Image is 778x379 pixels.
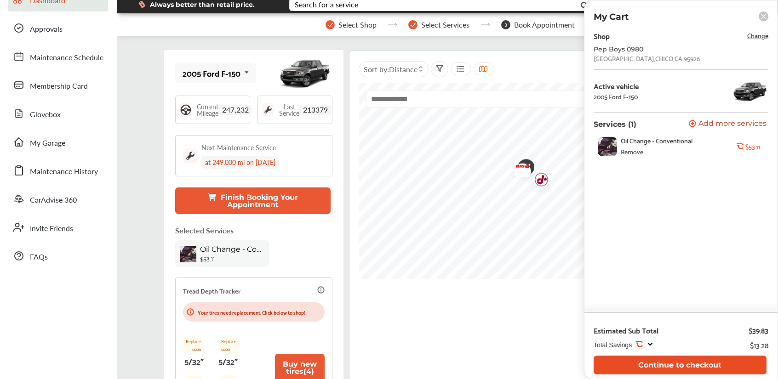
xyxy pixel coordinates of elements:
[30,251,48,263] span: FAQs
[30,52,103,64] span: Maintenance Schedule
[594,93,638,100] div: 2005 Ford F-150
[8,158,108,182] a: Maintenance History
[138,0,145,8] img: dollor_label_vector.a70140d1.svg
[526,167,550,196] img: logo-jiffylube.png
[8,102,108,125] a: Glovebox
[201,156,279,169] div: at 249,000 mi on [DATE]
[8,187,108,211] a: CarAdvise 360
[481,23,490,27] img: stepper-arrow.e24c07c6.svg
[389,64,418,74] span: Distance
[698,120,767,129] span: Add more services
[408,20,418,29] img: stepper-checkmark.b5569197.svg
[218,105,252,115] span: 247,232
[598,137,617,156] img: oil-change-thumb.jpg
[201,143,276,152] div: Next Maintenance Service
[364,64,418,74] span: Sort by :
[179,103,192,116] img: steering_logo
[512,155,536,184] img: logo-jiffylube.png
[749,326,768,335] div: $39.83
[594,341,632,349] span: Total Savings
[30,23,63,35] span: Approvals
[388,23,397,27] img: stepper-arrow.e24c07c6.svg
[326,20,335,29] img: stepper-checkmark.b5569197.svg
[30,109,61,121] span: Glovebox
[421,21,469,29] span: Select Services
[689,120,768,129] a: Add more services
[507,158,530,177] div: Map marker
[30,137,65,149] span: My Garage
[184,354,204,368] p: 5/32"
[511,154,534,182] img: check-icon.521c8815.svg
[8,130,108,154] a: My Garage
[594,82,639,90] div: Active vehicle
[150,1,255,8] span: Always better than retail price.
[511,154,534,182] div: Map marker
[594,29,610,42] div: Shop
[175,225,234,236] p: Selected Services
[526,167,549,196] div: Map marker
[594,120,636,129] p: Services (1)
[689,120,767,129] button: Add more services
[197,103,218,116] span: Current Mileage
[175,187,331,214] button: Finish Booking Your Appointment
[507,158,532,177] img: BigOTires_Logo_2024_BigO_RGB_BrightRed.png
[8,244,108,268] a: FAQs
[621,137,692,144] span: Oil Change - Conventional
[621,148,643,155] div: Remove
[8,215,108,239] a: Invite Friends
[359,83,716,279] canvas: Map
[8,45,108,68] a: Maintenance Schedule
[218,336,239,354] p: Replace soon
[30,194,77,206] span: CarAdvise 360
[198,308,305,317] p: Your tires need replacement. Click below to shop!
[295,1,358,8] div: Search for a service
[338,21,377,29] span: Select Shop
[8,73,108,97] a: Membership Card
[183,148,198,163] img: maintenance_logo
[200,245,264,254] span: Oil Change - Conventional
[745,143,760,150] b: $53.11
[183,68,240,78] div: 2005 Ford F-150
[277,52,332,94] img: mobile_2917_st0640_046.jpg
[750,339,768,351] div: $13.28
[594,55,700,62] div: [GEOGRAPHIC_DATA] , CHICO , CA 95926
[30,80,88,92] span: Membership Card
[200,256,215,263] b: $53.11
[594,45,741,53] div: Pep Boys 0980
[514,21,575,29] span: Book Appointment
[30,223,73,235] span: Invite Friends
[30,166,98,178] span: Maintenance History
[747,30,768,40] span: Change
[8,16,108,40] a: Approvals
[501,20,510,29] span: 3
[183,285,240,296] p: Tread Depth Tracker
[594,11,629,22] p: My Cart
[512,155,535,184] div: Map marker
[299,105,332,115] span: 213379
[262,103,275,116] img: maintenance_logo
[732,77,768,105] img: 2917_st0640_046.jpg
[594,326,658,335] div: Estimated Sub Total
[218,354,238,368] p: 5/32"
[279,103,299,116] span: Last Service
[183,336,204,354] p: Replace soon
[594,356,767,374] button: Continue to checkout
[180,246,196,262] img: oil-change-thumb.jpg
